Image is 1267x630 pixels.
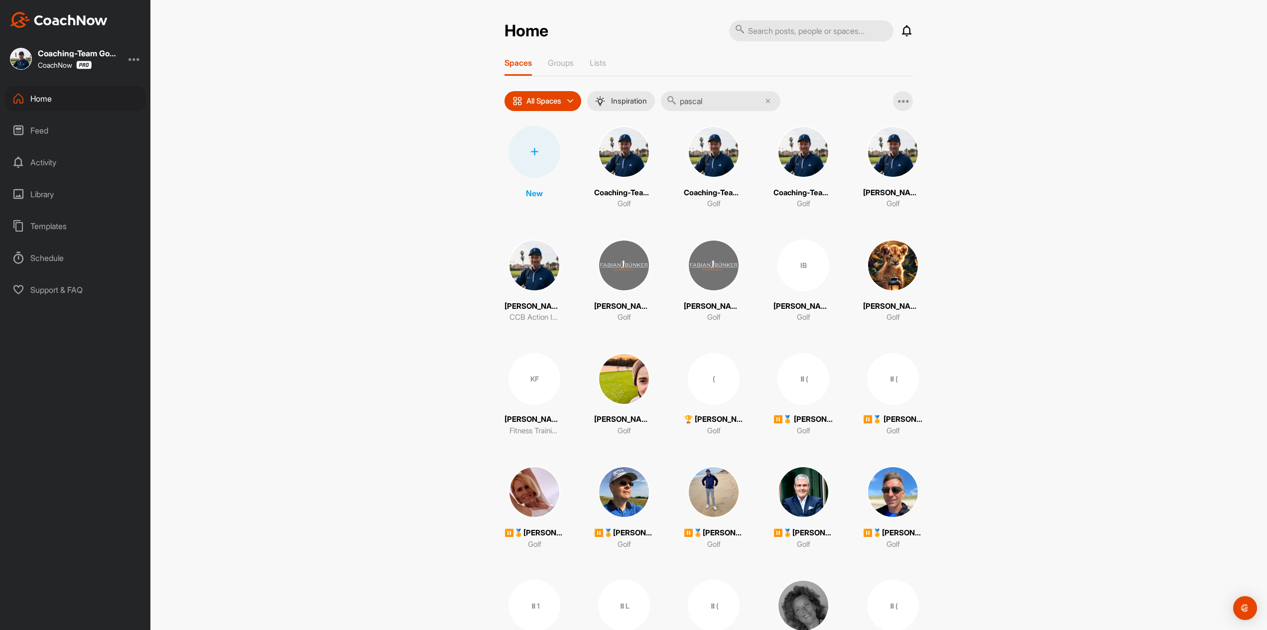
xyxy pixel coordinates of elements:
[618,312,631,323] p: Golf
[598,466,650,518] img: square_7ef382e363a49cefbcd607e9d54194e9.jpg
[598,240,650,291] img: square_87480ad1996db3f95417b017d398971a.jpg
[5,150,146,175] div: Activity
[887,425,900,437] p: Golf
[684,353,744,437] a: (🏆 [PERSON_NAME] (41.3)Golf
[5,277,146,302] div: Support & FAQ
[594,466,654,550] a: ⏸️🏅[PERSON_NAME]Golf
[505,466,564,550] a: ⏸️🏅[PERSON_NAME] (54.0)Golf
[618,425,631,437] p: Golf
[863,527,923,539] p: ⏸️🏅[PERSON_NAME] (36)
[688,240,740,291] img: square_87480ad1996db3f95417b017d398971a.jpg
[661,91,780,111] input: Search...
[595,96,605,106] img: menuIcon
[5,246,146,270] div: Schedule
[10,48,32,70] img: square_76f96ec4196c1962453f0fa417d3756b.jpg
[863,466,923,550] a: ⏸️🏅[PERSON_NAME] (36)Golf
[611,97,647,105] p: Inspiration
[5,118,146,143] div: Feed
[509,425,559,437] p: Fitness Training
[773,527,833,539] p: ⏸️🏅[PERSON_NAME] (23,6)
[773,414,833,425] p: ⏸️🏅 [PERSON_NAME] (18,6)
[505,21,548,41] h2: Home
[863,126,923,210] a: [PERSON_NAME]Golf
[887,539,900,550] p: Golf
[505,527,564,539] p: ⏸️🏅[PERSON_NAME] (54.0)
[863,414,923,425] p: ⏸️🏅 [PERSON_NAME] (12,0)
[618,539,631,550] p: Golf
[684,414,744,425] p: 🏆 [PERSON_NAME] (41.3)
[773,353,833,437] a: ⏸(⏸️🏅 [PERSON_NAME] (18,6)Golf
[684,466,744,550] a: ⏸️🏅[PERSON_NAME] (11.4)Golf
[76,61,92,69] img: CoachNow Pro
[887,312,900,323] p: Golf
[594,187,654,199] p: Coaching-Team Golf Akademie
[773,126,833,210] a: Coaching-Team Golf AkademieGolf
[773,187,833,199] p: Coaching-Team Golf Akademie
[688,126,740,178] img: square_76f96ec4196c1962453f0fa417d3756b.jpg
[594,527,654,539] p: ⏸️🏅[PERSON_NAME]
[777,126,829,178] img: square_76f96ec4196c1962453f0fa417d3756b.jpg
[508,353,560,405] div: KF
[594,414,654,425] p: [PERSON_NAME] 🏆 (26,3)
[38,49,118,57] div: Coaching-Team Golfakademie
[594,353,654,437] a: [PERSON_NAME] 🏆 (26,3)Golf
[684,527,744,539] p: ⏸️🏅[PERSON_NAME] (11.4)
[867,240,919,291] img: square_e94556042c5afc71bf4060b8eb51a10f.jpg
[5,214,146,239] div: Templates
[688,466,740,518] img: square_3edf56618aaa407057386cf3591714b6.jpg
[684,126,744,210] a: Coaching-Team Golf AkademieGolf
[797,425,810,437] p: Golf
[594,126,654,210] a: Coaching-Team Golf AkademieGolf
[509,312,559,323] p: CCB Action Items
[528,539,541,550] p: Golf
[707,425,721,437] p: Golf
[684,240,744,323] a: [PERSON_NAME] Golfakademie (Admin)Golf
[777,240,829,291] div: IB
[867,466,919,518] img: square_585f0e4f9002ca77970775d8eacea1dd.jpg
[594,240,654,323] a: [PERSON_NAME] Golf AkademieGolf
[508,466,560,518] img: square_cf12759b40996944e5843dcd86417d3b.jpg
[508,240,560,291] img: square_76f96ec4196c1962453f0fa417d3756b.jpg
[1233,596,1257,620] div: Open Intercom Messenger
[797,312,810,323] p: Golf
[598,353,650,405] img: square_469b16c569ee8667aceb0e71edb440b4.jpg
[505,301,564,312] p: [PERSON_NAME]
[707,312,721,323] p: Golf
[505,414,564,425] p: [PERSON_NAME]
[863,353,923,437] a: ⏸(⏸️🏅 [PERSON_NAME] (12,0)Golf
[505,353,564,437] a: KF[PERSON_NAME]Fitness Training
[590,58,606,68] p: Lists
[594,301,654,312] p: [PERSON_NAME] Golf Akademie
[526,187,543,199] p: New
[598,126,650,178] img: square_76f96ec4196c1962453f0fa417d3756b.jpg
[505,240,564,323] a: [PERSON_NAME]CCB Action Items
[867,126,919,178] img: square_76f96ec4196c1962453f0fa417d3756b.jpg
[777,466,829,518] img: square_dc0cc292e2fc9075c9e1cc66a7230871.jpg
[863,301,923,312] p: [PERSON_NAME] (54)
[10,12,108,28] img: CoachNow
[618,198,631,210] p: Golf
[707,198,721,210] p: Golf
[526,97,561,105] p: All Spaces
[773,240,833,323] a: IB[PERSON_NAME]Golf
[684,301,744,312] p: [PERSON_NAME] Golfakademie (Admin)
[688,353,740,405] div: (
[887,198,900,210] p: Golf
[773,466,833,550] a: ⏸️🏅[PERSON_NAME] (23,6)Golf
[863,187,923,199] p: [PERSON_NAME]
[797,198,810,210] p: Golf
[729,20,893,41] input: Search posts, people or spaces...
[5,182,146,207] div: Library
[5,86,146,111] div: Home
[863,240,923,323] a: [PERSON_NAME] (54)Golf
[684,187,744,199] p: Coaching-Team Golf Akademie
[773,301,833,312] p: [PERSON_NAME]
[38,61,92,69] div: CoachNow
[777,353,829,405] div: ⏸(
[867,353,919,405] div: ⏸(
[707,539,721,550] p: Golf
[505,58,532,68] p: Spaces
[512,96,522,106] img: icon
[797,539,810,550] p: Golf
[548,58,574,68] p: Groups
